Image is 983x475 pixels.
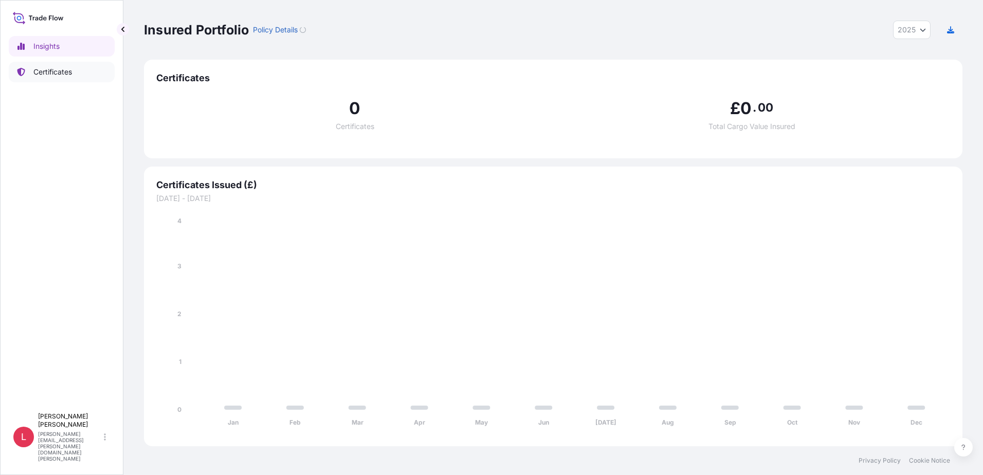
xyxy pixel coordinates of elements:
tspan: Jun [538,418,549,426]
span: L [21,432,26,442]
a: Insights [9,36,115,57]
p: Insured Portfolio [144,22,249,38]
tspan: 0 [177,406,181,413]
span: 0 [349,100,360,117]
p: Insights [33,41,60,51]
span: Certificates [156,72,950,84]
span: [DATE] - [DATE] [156,193,950,204]
p: Policy Details [253,25,298,35]
p: [PERSON_NAME] [PERSON_NAME] [38,412,102,429]
tspan: Sep [724,418,736,426]
a: Certificates [9,62,115,82]
div: Loading [300,27,306,33]
button: Loading [300,22,306,38]
tspan: Jan [228,418,239,426]
span: Certificates Issued (£) [156,179,950,191]
span: 0 [740,100,752,117]
tspan: 1 [179,358,181,366]
tspan: 4 [177,217,181,225]
span: 00 [758,103,773,112]
tspan: May [475,418,488,426]
p: [PERSON_NAME][EMAIL_ADDRESS][PERSON_NAME][DOMAIN_NAME][PERSON_NAME] [38,431,102,462]
tspan: Nov [848,418,861,426]
tspan: [DATE] [595,418,616,426]
span: Total Cargo Value Insured [708,123,795,130]
tspan: 2 [177,310,181,318]
span: 2025 [898,25,916,35]
span: £ [730,100,740,117]
tspan: Apr [414,418,425,426]
a: Cookie Notice [909,456,950,465]
button: Year Selector [893,21,931,39]
tspan: Aug [662,418,674,426]
span: . [753,103,756,112]
p: Certificates [33,67,72,77]
tspan: Feb [289,418,301,426]
span: Certificates [336,123,374,130]
a: Privacy Policy [859,456,901,465]
tspan: 3 [177,262,181,270]
tspan: Dec [911,418,922,426]
tspan: Mar [352,418,363,426]
tspan: Oct [787,418,798,426]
